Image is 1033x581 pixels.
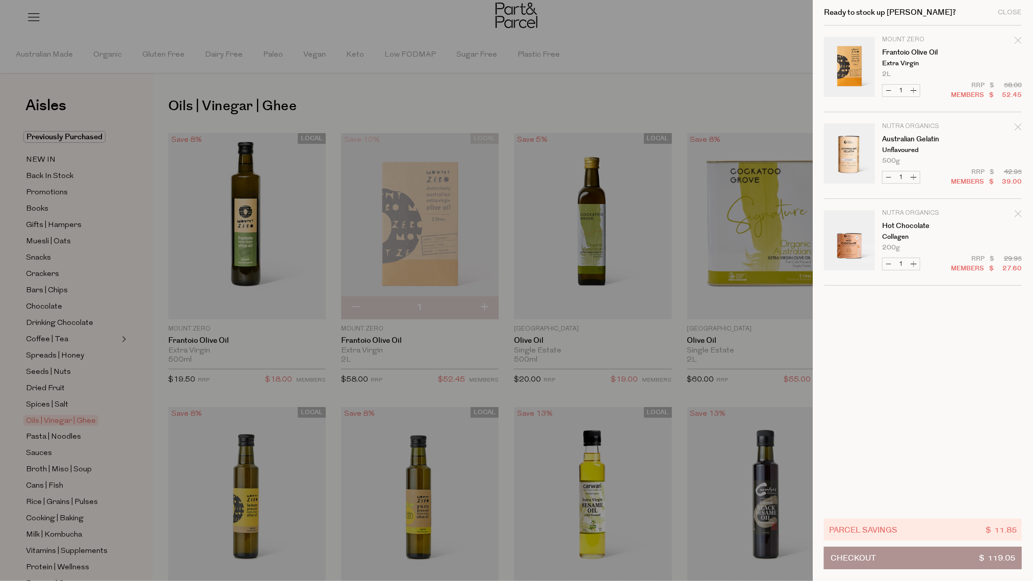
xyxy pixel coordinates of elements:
p: Nutra Organics [882,123,961,130]
p: Collagen [882,234,961,240]
h2: Ready to stock up [PERSON_NAME]? [824,9,956,16]
p: Mount Zero [882,37,961,43]
button: Checkout$ 119.05 [824,547,1022,569]
div: Remove Hot Chocolate [1015,209,1022,222]
span: Checkout [831,547,876,569]
div: Close [998,9,1022,16]
span: 200g [882,244,900,251]
p: Unflavoured [882,147,961,154]
a: Frantoio Olive Oil [882,49,961,56]
div: Remove Australian Gelatin [1015,122,1022,136]
a: Hot Chocolate [882,222,961,230]
span: 500g [882,158,900,164]
a: Australian Gelatin [882,136,961,143]
input: QTY Frantoio Olive Oil [895,85,908,96]
span: 2L [882,71,891,78]
span: Parcel Savings [829,524,897,536]
div: Remove Frantoio Olive Oil [1015,35,1022,49]
p: Nutra Organics [882,210,961,216]
span: $ 119.05 [979,547,1015,569]
input: QTY Hot Chocolate [895,258,908,270]
input: QTY Australian Gelatin [895,171,908,183]
p: Extra Virgin [882,60,961,67]
span: $ 11.85 [986,524,1017,536]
